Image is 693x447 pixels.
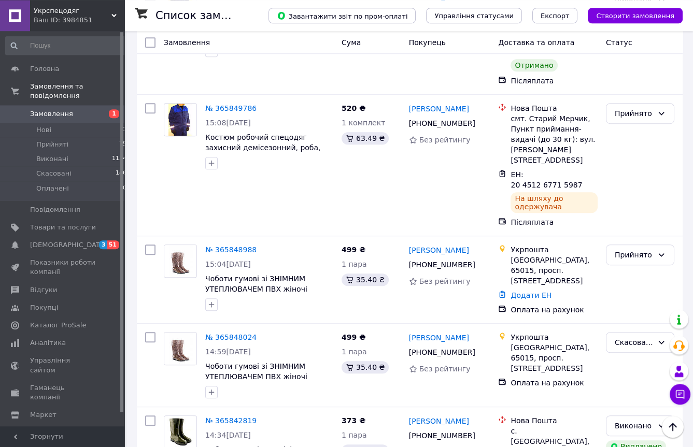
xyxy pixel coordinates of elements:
div: На шляху до одержувача [511,192,597,213]
img: Фото товару [164,333,196,365]
span: 520 ₴ [342,104,365,112]
div: Укрпошта [511,332,597,342]
span: 499 ₴ [342,333,365,341]
div: Виконано [615,420,653,431]
span: 3 [99,240,107,249]
span: 1134 [112,154,126,164]
span: 14:34[DATE] [205,431,251,439]
a: Створити замовлення [577,11,683,19]
a: [PERSON_NAME] [409,333,469,343]
span: Аналітика [30,338,66,348]
span: Відгуки [30,285,57,295]
div: Укрпошта [511,244,597,255]
div: Скасовано [615,337,653,348]
a: Фото товару [164,103,197,136]
span: 14:59[DATE] [205,348,251,356]
div: Оплата на рахунок [511,378,597,388]
span: Товари та послуги [30,223,96,232]
span: Управління сайтом [30,356,96,374]
span: 1 пара [342,431,367,439]
span: Доставка та оплата [498,38,574,47]
span: Статус [606,38,632,47]
span: 499 ₴ [342,246,365,254]
button: Завантажити звіт по пром-оплаті [268,8,416,23]
div: Нова Пошта [511,103,597,113]
button: Створити замовлення [588,8,683,23]
div: [PHONE_NUMBER] [407,257,477,272]
span: Замовлення та повідомлення [30,82,124,100]
span: 1 комплект [342,119,385,127]
span: Маркет [30,410,56,420]
a: № 365849786 [205,104,257,112]
span: Без рейтингу [419,277,471,285]
a: Фото товару [164,244,197,278]
div: Прийнято [615,249,653,261]
span: Експорт [541,12,570,20]
div: [PHONE_NUMBER] [407,345,477,359]
span: Скасовані [36,169,72,178]
button: Експорт [532,8,578,23]
a: № 365842819 [205,416,257,425]
div: Ваш ID: 3984851 [34,16,124,25]
span: Cума [342,38,361,47]
span: Укрспецодяг [34,6,111,16]
span: Гаманець компанії [30,383,96,402]
button: Наверх [662,416,684,438]
span: Каталог ProSale [30,321,86,330]
div: [GEOGRAPHIC_DATA], 65015, просп. [STREET_ADDRESS] [511,255,597,286]
span: Виконані [36,154,68,164]
a: Костюм робочий спецодяг захисний демісезонний, роба, куртка та штани уніформа тканина [PERSON_NAM... [205,133,332,172]
span: 146 [116,169,126,178]
span: 15:04[DATE] [205,260,251,268]
span: Без рейтингу [419,365,471,373]
div: Нова Пошта [511,415,597,426]
button: Чат з покупцем [670,384,690,405]
h1: Список замовлень [155,9,261,22]
span: Оплачені [36,184,69,193]
a: Чоботи гумові зі ЗНІМНИМ УТЕПЛЮВАЧЕМ ПВХ жіночі яскраві ЛЕОПАРД (р.37-41) яркі, високі [205,362,328,401]
a: № 365848024 [205,333,257,341]
span: 51 [107,240,119,249]
span: Завантажити звіт по пром-оплаті [277,11,407,20]
a: [PERSON_NAME] [409,245,469,255]
div: 35.40 ₴ [342,361,389,373]
a: Фото товару [164,332,197,365]
input: Пошук [5,36,128,55]
span: Покупець [409,38,446,47]
span: Управління статусами [434,12,514,20]
span: Головна [30,64,59,74]
span: 15:08[DATE] [205,119,251,127]
img: Фото товару [164,245,196,277]
span: Без рейтингу [419,136,471,144]
img: Фото товару [168,104,193,136]
span: ЕН: 20 4512 6771 5987 [511,170,582,189]
a: [PERSON_NAME] [409,104,469,114]
div: Отримано [511,59,557,71]
a: № 365848988 [205,246,257,254]
div: [PHONE_NUMBER] [407,116,477,131]
a: Чоботи гумові зі ЗНІМНИМ УТЕПЛЮВАЧЕМ ПВХ жіночі яскраві ЛЕОПАРД (р.37-41) яркі, високі [205,275,328,314]
span: Прийняті [36,140,68,149]
a: [PERSON_NAME] [409,416,469,426]
span: 1 [109,109,119,118]
span: Нові [36,125,51,135]
span: Створити замовлення [596,12,674,20]
span: Повідомлення [30,205,80,214]
div: Оплата на рахунок [511,305,597,315]
div: Післяплата [511,217,597,227]
span: 1 пара [342,348,367,356]
span: Замовлення [164,38,210,47]
div: Післяплата [511,76,597,86]
div: 63.49 ₴ [342,132,389,145]
div: [PHONE_NUMBER] [407,428,477,443]
div: Прийнято [615,108,653,119]
div: 35.40 ₴ [342,273,389,286]
button: Управління статусами [426,8,522,23]
span: [DEMOGRAPHIC_DATA] [30,240,107,250]
span: Замовлення [30,109,73,119]
div: смт. Старий Мерчик, Пункт приймання-видачі (до 30 кг): вул. [PERSON_NAME][STREET_ADDRESS] [511,113,597,165]
span: 1 пара [342,260,367,268]
span: 75 [119,140,126,149]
